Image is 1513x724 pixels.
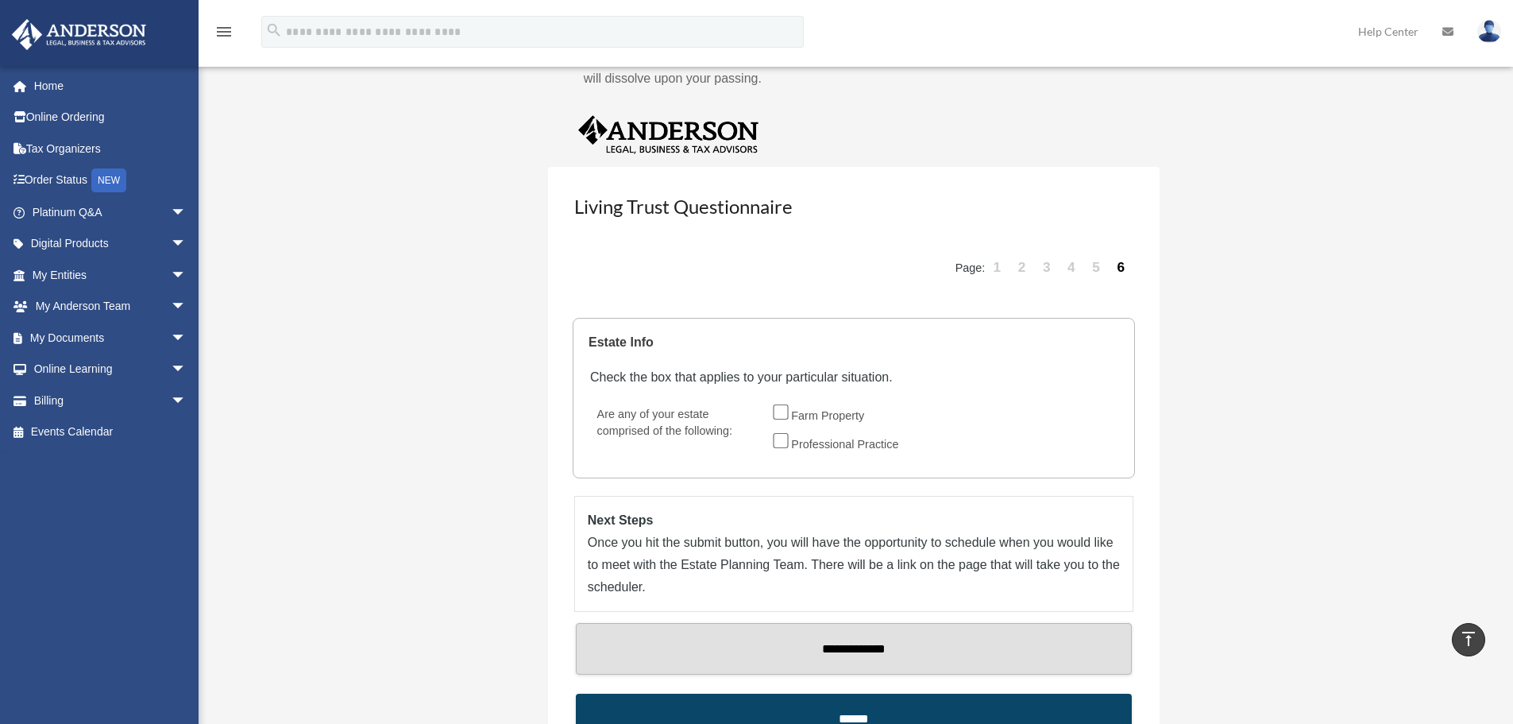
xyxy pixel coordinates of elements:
[214,28,234,41] a: menu
[11,133,210,165] a: Tax Organizers
[171,259,203,292] span: arrow_drop_down
[11,291,210,323] a: My Anderson Teamarrow_drop_down
[11,322,210,354] a: My Documentsarrow_drop_down
[11,385,210,416] a: Billingarrow_drop_down
[11,354,210,385] a: Online Learningarrow_drop_down
[588,513,654,527] strong: Next Steps
[11,228,210,260] a: Digital Productsarrow_drop_down
[1060,244,1083,292] a: 4
[1477,20,1501,43] img: User Pic
[1011,244,1033,292] a: 2
[589,331,1113,354] div: Estate Info
[171,228,203,261] span: arrow_drop_down
[171,385,203,417] span: arrow_drop_down
[171,354,203,386] span: arrow_drop_down
[1452,623,1485,656] a: vertical_align_top
[590,405,762,461] label: Are any of your estate comprised of the following:
[1036,244,1058,292] a: 3
[1110,244,1133,292] a: 6
[91,168,126,192] div: NEW
[265,21,283,39] i: search
[11,416,210,448] a: Events Calendar
[214,22,234,41] i: menu
[573,192,1135,231] h3: Living Trust Questionnaire
[11,259,210,291] a: My Entitiesarrow_drop_down
[955,261,986,274] span: Page:
[171,291,203,323] span: arrow_drop_down
[787,432,906,458] label: Professional Practice
[1459,629,1478,649] i: vertical_align_top
[7,19,151,50] img: Anderson Advisors Platinum Portal
[171,196,203,229] span: arrow_drop_down
[171,322,203,354] span: arrow_drop_down
[11,102,210,134] a: Online Ordering
[588,532,1120,598] p: Once you hit the submit button, you will have the opportunity to schedule when you would like to ...
[986,244,1009,292] a: 1
[11,196,210,228] a: Platinum Q&Aarrow_drop_down
[1086,244,1108,292] a: 5
[11,70,210,102] a: Home
[787,405,871,430] label: Farm Property
[11,165,210,197] a: Order StatusNEW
